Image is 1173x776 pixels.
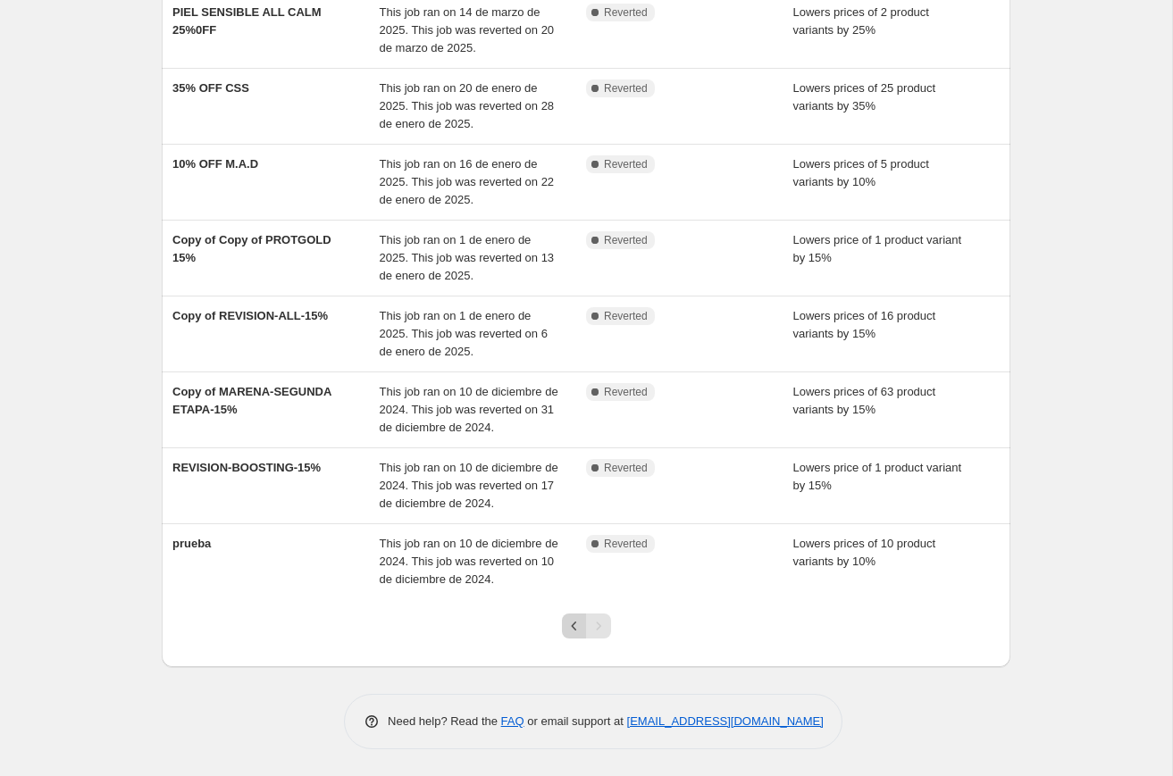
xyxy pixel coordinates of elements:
[380,461,558,510] span: This job ran on 10 de diciembre de 2024. This job was reverted on 17 de diciembre de 2024.
[524,714,627,728] span: or email support at
[604,461,648,475] span: Reverted
[380,81,555,130] span: This job ran on 20 de enero de 2025. This job was reverted on 28 de enero de 2025.
[604,5,648,20] span: Reverted
[793,81,936,113] span: Lowers prices of 25 product variants by 35%
[172,233,331,264] span: Copy of Copy of PROTGOLD 15%
[380,5,555,54] span: This job ran on 14 de marzo de 2025. This job was reverted on 20 de marzo de 2025.
[388,714,501,728] span: Need help? Read the
[562,613,611,638] nav: Pagination
[627,714,824,728] a: [EMAIL_ADDRESS][DOMAIN_NAME]
[172,157,258,171] span: 10% OFF M.A.D
[793,233,962,264] span: Lowers price of 1 product variant by 15%
[172,81,249,95] span: 35% OFF CSS
[172,5,322,37] span: PIEL SENSIBLE ALL CALM 25%0FF
[793,461,962,492] span: Lowers price of 1 product variant by 15%
[501,714,524,728] a: FAQ
[380,157,555,206] span: This job ran on 16 de enero de 2025. This job was reverted on 22 de enero de 2025.
[380,385,558,434] span: This job ran on 10 de diciembre de 2024. This job was reverted on 31 de diciembre de 2024.
[604,157,648,171] span: Reverted
[604,309,648,323] span: Reverted
[172,537,211,550] span: prueba
[793,385,936,416] span: Lowers prices of 63 product variants by 15%
[604,537,648,551] span: Reverted
[604,81,648,96] span: Reverted
[380,537,558,586] span: This job ran on 10 de diciembre de 2024. This job was reverted on 10 de diciembre de 2024.
[793,157,929,188] span: Lowers prices of 5 product variants by 10%
[172,461,321,474] span: REVISION-BOOSTING-15%
[793,309,936,340] span: Lowers prices of 16 product variants by 15%
[604,385,648,399] span: Reverted
[172,385,331,416] span: Copy of MARENA-SEGUNDA ETAPA-15%
[793,537,936,568] span: Lowers prices of 10 product variants by 10%
[604,233,648,247] span: Reverted
[562,613,587,638] button: Previous
[380,309,548,358] span: This job ran on 1 de enero de 2025. This job was reverted on 6 de enero de 2025.
[172,309,328,322] span: Copy of REVISION-ALL-15%
[793,5,929,37] span: Lowers prices of 2 product variants by 25%
[380,233,555,282] span: This job ran on 1 de enero de 2025. This job was reverted on 13 de enero de 2025.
